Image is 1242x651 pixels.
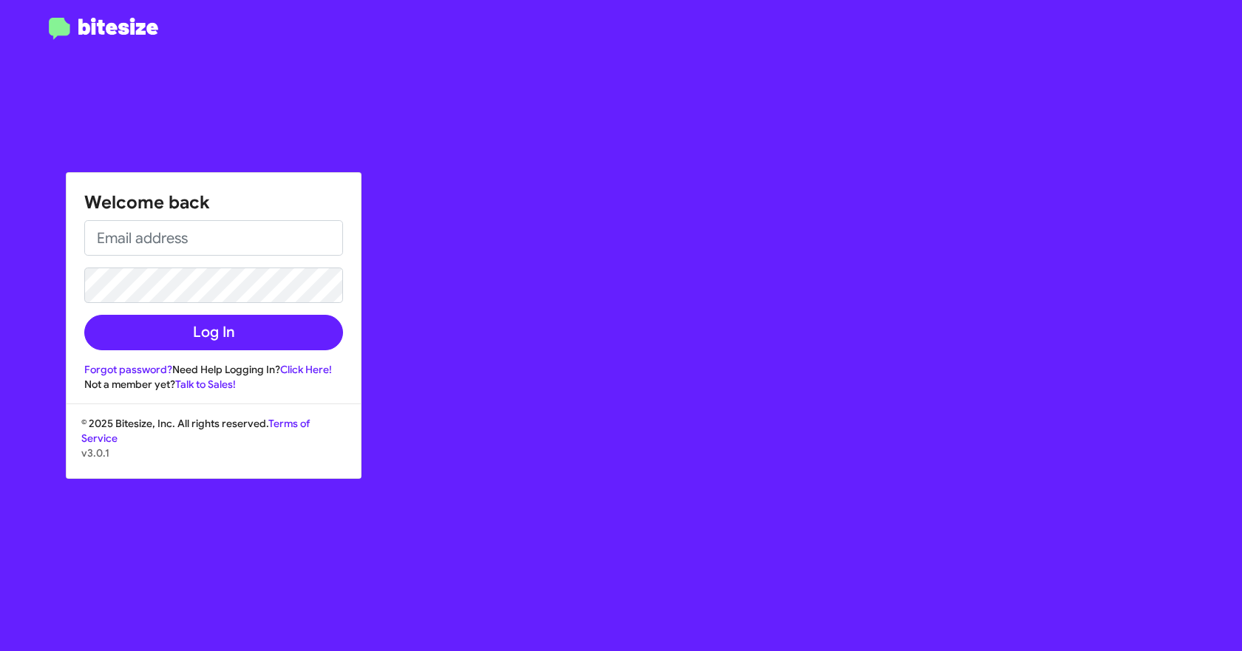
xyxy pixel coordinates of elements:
h1: Welcome back [84,191,343,214]
div: Need Help Logging In? [84,362,343,377]
div: Not a member yet? [84,377,343,392]
p: v3.0.1 [81,446,346,460]
a: Click Here! [280,363,332,376]
a: Forgot password? [84,363,172,376]
a: Talk to Sales! [175,378,236,391]
input: Email address [84,220,343,256]
button: Log In [84,315,343,350]
div: © 2025 Bitesize, Inc. All rights reserved. [67,416,361,478]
